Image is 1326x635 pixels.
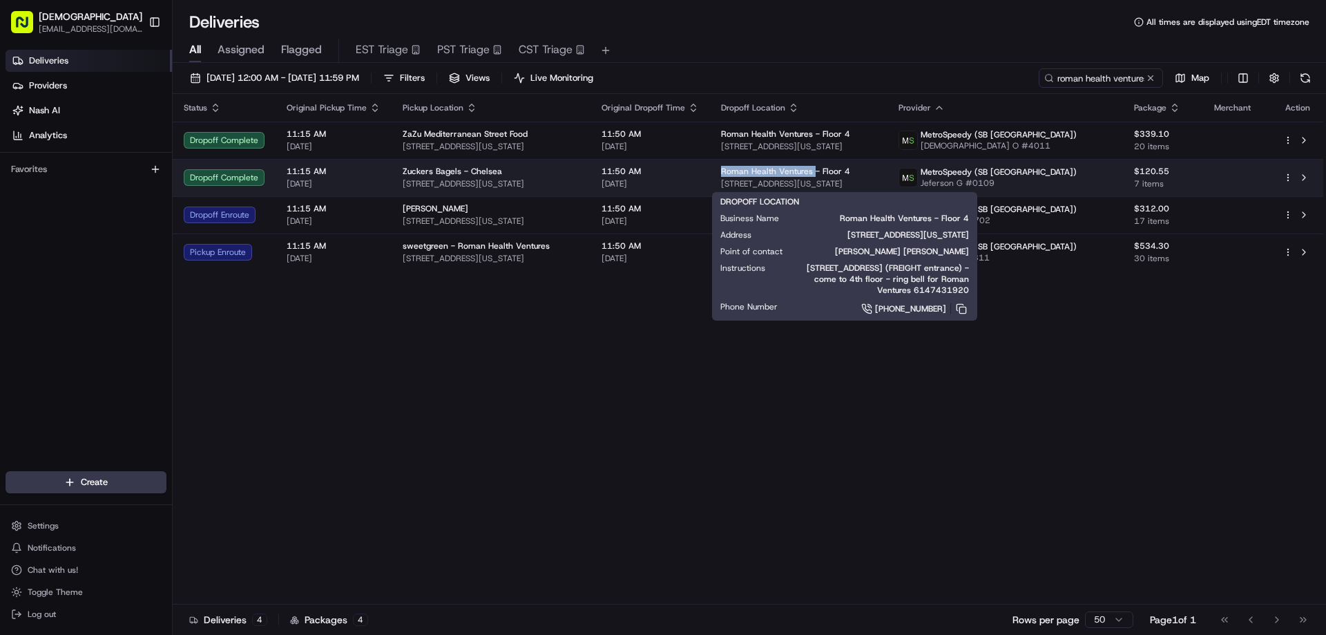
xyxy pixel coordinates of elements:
span: Zuckers Bagels - Chelsea [403,166,502,177]
span: MetroSpeedy (SB [GEOGRAPHIC_DATA]) [921,204,1077,215]
span: All times are displayed using EDT timezone [1146,17,1309,28]
span: 11:50 AM [602,166,699,177]
span: Provider [899,102,931,113]
span: [STREET_ADDRESS][US_STATE] [773,229,969,240]
span: [PHONE_NUMBER] [875,303,946,314]
span: sweetgreen - Roman Health Ventures [403,240,550,252]
button: Chat with us! [6,560,166,580]
button: [EMAIL_ADDRESS][DOMAIN_NAME] [39,23,142,35]
button: [DEMOGRAPHIC_DATA][EMAIL_ADDRESS][DOMAIN_NAME] [6,6,143,39]
span: Address [720,229,751,240]
span: Notifications [28,542,76,553]
span: 11:50 AM [602,203,699,214]
span: DROPOFF LOCATION [720,196,799,207]
img: metro_speed_logo.png [899,169,917,187]
span: Nash AI [29,104,60,117]
span: 17 items [1134,216,1192,227]
span: [PERSON_NAME] [PERSON_NAME] [805,246,969,257]
span: 11:15 AM [287,203,381,214]
button: Map [1169,68,1215,88]
span: Roman Health Ventures - Floor 4 [721,129,850,140]
span: Yanpier R #3311 [921,252,1077,263]
span: [STREET_ADDRESS][US_STATE] [403,253,579,264]
span: Phone Number [720,301,778,312]
span: Instructions [720,263,765,274]
button: Views [443,68,496,88]
button: Settings [6,516,166,536]
img: Nash [14,14,41,41]
div: Deliveries [189,613,267,627]
input: Clear [36,89,228,104]
span: Create [81,476,108,489]
span: ZaZu Mediterranean Street Food [403,129,528,140]
span: Analytics [29,129,67,142]
span: [PERSON_NAME] [403,203,468,214]
div: Favorites [6,158,166,180]
button: [DEMOGRAPHIC_DATA] [39,10,142,23]
div: Page 1 of 1 [1150,613,1196,627]
span: $120.55 [1134,166,1192,177]
span: Views [465,72,490,84]
span: [STREET_ADDRESS][US_STATE] [403,141,579,152]
span: [DATE] 12:00 AM - [DATE] 11:59 PM [206,72,359,84]
button: [DATE] 12:00 AM - [DATE] 11:59 PM [184,68,365,88]
span: Settings [28,520,59,531]
a: Providers [6,75,172,97]
span: Assigned [218,41,265,58]
a: Nash AI [6,99,172,122]
span: Live Monitoring [530,72,593,84]
button: Refresh [1296,68,1315,88]
input: Type to search [1039,68,1163,88]
span: [DATE] [287,178,381,189]
span: [DATE] [602,178,699,189]
div: 📗 [14,202,25,213]
img: 1736555255976-a54dd68f-1ca7-489b-9aae-adbdc363a1c4 [14,132,39,157]
span: All [189,41,201,58]
span: 11:15 AM [287,129,381,140]
span: Roman Health Ventures - Floor 4 [721,166,850,177]
div: Packages [290,613,368,627]
h1: Deliveries [189,11,260,33]
span: [DATE] [287,141,381,152]
div: 4 [252,614,267,626]
span: API Documentation [131,200,222,214]
span: Filters [400,72,425,84]
button: Create [6,471,166,493]
span: Deliveries [29,55,68,67]
span: [STREET_ADDRESS][US_STATE] [721,141,876,152]
span: 7 items [1134,178,1192,189]
button: Live Monitoring [508,68,599,88]
span: Business Name [720,213,779,224]
span: [DATE] [287,253,381,264]
div: Action [1283,102,1312,113]
span: [STREET_ADDRESS] (FREIGHT entrance) - come to 4th floor - ring bell for Roman Ventures 6147431920 [787,263,969,296]
span: Luquan W #1702 [921,215,1077,226]
span: 11:15 AM [287,240,381,252]
span: PST Triage [437,41,490,58]
span: [DATE] [602,253,699,264]
span: [STREET_ADDRESS][US_STATE] [721,178,876,189]
span: $534.30 [1134,240,1192,252]
span: [DEMOGRAPHIC_DATA] O #4011 [921,140,1077,151]
span: MetroSpeedy (SB [GEOGRAPHIC_DATA]) [921,167,1077,178]
span: 11:50 AM [602,129,699,140]
span: Knowledge Base [28,200,106,214]
span: [STREET_ADDRESS][US_STATE] [403,216,579,227]
span: Pickup Location [403,102,463,113]
span: $312.00 [1134,203,1192,214]
span: 11:15 AM [287,166,381,177]
span: Point of contact [720,246,782,257]
span: Original Pickup Time [287,102,367,113]
a: Deliveries [6,50,172,72]
span: Toggle Theme [28,587,83,598]
a: [PHONE_NUMBER] [800,301,969,316]
p: Welcome 👋 [14,55,251,77]
button: Filters [377,68,431,88]
span: [DATE] [287,216,381,227]
span: 11:50 AM [602,240,699,252]
span: 20 items [1134,141,1192,152]
button: Start new chat [235,136,251,153]
span: Log out [28,609,56,620]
